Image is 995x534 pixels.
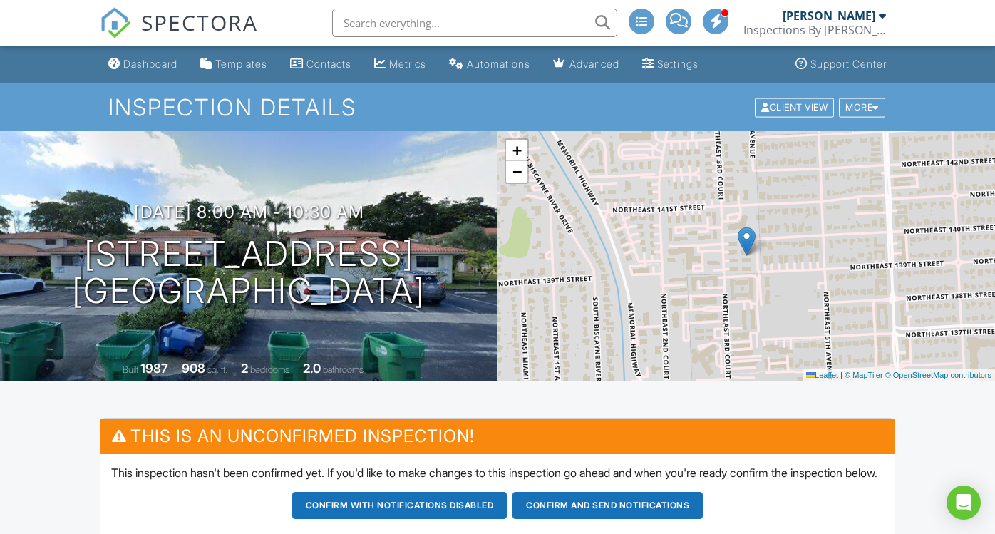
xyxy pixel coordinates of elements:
h3: This is an Unconfirmed Inspection! [100,419,895,453]
a: Client View [753,101,837,112]
div: Templates [215,58,267,70]
a: Contacts [284,51,357,78]
a: Templates [195,51,273,78]
div: Inspections By Shawn, LLC [743,23,886,37]
button: Confirm and send notifications [512,492,703,519]
div: Support Center [810,58,887,70]
div: 908 [182,361,205,376]
div: 2 [241,361,248,376]
span: Built [123,364,138,375]
a: Settings [636,51,704,78]
div: Dashboard [123,58,177,70]
div: Open Intercom Messenger [947,486,981,520]
div: Client View [755,98,834,117]
span: bathrooms [323,364,364,375]
div: 1987 [140,361,168,376]
a: Leaflet [806,371,838,379]
a: © OpenStreetMap contributors [885,371,991,379]
img: Marker [738,227,756,256]
a: Metrics [368,51,432,78]
a: Dashboard [103,51,183,78]
a: Zoom out [506,161,527,183]
h1: [STREET_ADDRESS] [GEOGRAPHIC_DATA] [72,235,426,311]
span: SPECTORA [141,7,258,37]
div: More [839,98,885,117]
img: The Best Home Inspection Software - Spectora [100,7,131,38]
span: sq. ft. [207,364,227,375]
div: [PERSON_NAME] [783,9,875,23]
h3: [DATE] 8:00 am - 10:30 am [134,202,364,222]
p: This inspection hasn't been confirmed yet. If you'd like to make changes to this inspection go ah... [111,465,885,481]
input: Search everything... [332,9,617,37]
span: − [512,163,522,180]
div: Advanced [569,58,619,70]
div: Contacts [306,58,351,70]
a: Advanced [547,51,625,78]
span: | [840,371,842,379]
a: SPECTORA [100,19,258,49]
div: 2.0 [303,361,321,376]
span: bedrooms [250,364,289,375]
a: Automations (Advanced) [443,51,536,78]
div: Automations [467,58,530,70]
a: Support Center [790,51,892,78]
div: Metrics [389,58,426,70]
button: Confirm with notifications disabled [292,492,507,519]
a: Zoom in [506,140,527,161]
span: + [512,141,522,159]
h1: Inspection Details [108,95,886,120]
a: © MapTiler [845,371,883,379]
div: Settings [657,58,698,70]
